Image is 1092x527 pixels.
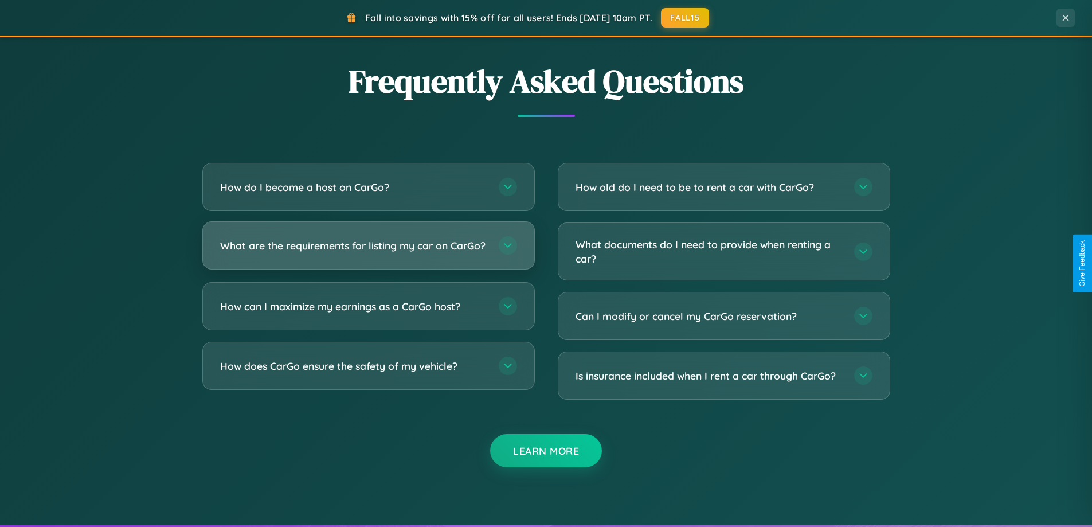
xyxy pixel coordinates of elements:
[365,12,652,24] span: Fall into savings with 15% off for all users! Ends [DATE] 10am PT.
[220,239,487,253] h3: What are the requirements for listing my car on CarGo?
[1078,240,1086,287] div: Give Feedback
[661,8,709,28] button: FALL15
[576,237,843,266] h3: What documents do I need to provide when renting a car?
[576,180,843,194] h3: How old do I need to be to rent a car with CarGo?
[202,59,890,103] h2: Frequently Asked Questions
[220,180,487,194] h3: How do I become a host on CarGo?
[490,434,602,467] button: Learn More
[220,359,487,373] h3: How does CarGo ensure the safety of my vehicle?
[576,309,843,323] h3: Can I modify or cancel my CarGo reservation?
[576,369,843,383] h3: Is insurance included when I rent a car through CarGo?
[220,299,487,314] h3: How can I maximize my earnings as a CarGo host?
